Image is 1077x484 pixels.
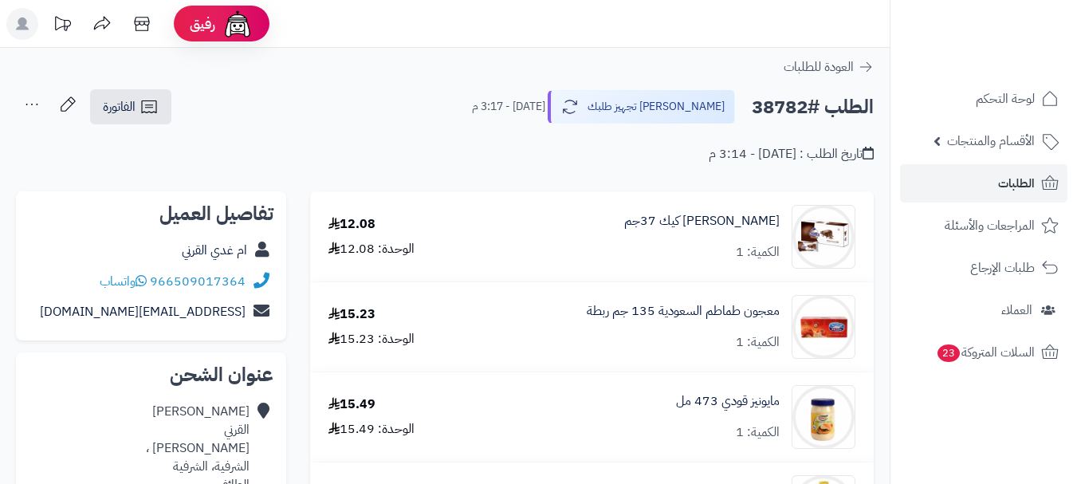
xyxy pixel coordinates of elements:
small: [DATE] - 3:17 م [472,99,545,115]
a: مايونيز قودي 473 مل [676,392,780,411]
a: الفاتورة [90,89,171,124]
span: العملاء [1001,299,1032,321]
h2: الطلب #38782 [752,91,874,124]
a: العملاء [900,291,1067,329]
span: الأقسام والمنتجات [947,130,1035,152]
a: طلبات الإرجاع [900,249,1067,287]
span: رفيق [190,14,215,33]
div: الكمية: 1 [736,423,780,442]
img: ai-face.png [222,8,254,40]
div: الكمية: 1 [736,243,780,262]
a: ام غدي القرني [182,241,247,260]
span: الفاتورة [103,97,136,116]
a: 966509017364 [150,272,246,291]
a: تحديثات المنصة [42,8,82,44]
img: 4054fee200835d0981db04ff51e2819a94d4-90x90.jpg [792,205,855,269]
a: [EMAIL_ADDRESS][DOMAIN_NAME] [40,302,246,321]
a: الطلبات [900,164,1067,203]
span: العودة للطلبات [784,57,854,77]
div: 12.08 [328,215,375,234]
span: 23 [937,344,960,362]
span: لوحة التحكم [976,88,1035,110]
div: الوحدة: 12.08 [328,240,415,258]
a: [PERSON_NAME] كيك 37جم [624,212,780,230]
a: واتساب [100,272,147,291]
a: المراجعات والأسئلة [900,207,1067,245]
img: 1666248443-1641628215_6281039701036-90x90.jpg [792,295,855,359]
div: تاريخ الطلب : [DATE] - 3:14 م [709,145,874,163]
a: العودة للطلبات [784,57,874,77]
span: المراجعات والأسئلة [945,214,1035,237]
div: الكمية: 1 [736,333,780,352]
button: [PERSON_NAME] تجهيز طلبك [548,90,735,124]
span: الطلبات [998,172,1035,195]
img: 1664612740-j4BRFqSsyPi8eD0RDeQRjG9kKjClopCXcMrNf3hJ-90x90.jpeg [792,385,855,449]
h2: عنوان الشحن [29,365,273,384]
h2: تفاصيل العميل [29,204,273,223]
span: السلات المتروكة [936,341,1035,364]
div: 15.23 [328,305,375,324]
span: طلبات الإرجاع [970,257,1035,279]
a: معجون طماطم السعودية 135 جم ربطة [587,302,780,321]
a: لوحة التحكم [900,80,1067,118]
a: السلات المتروكة23 [900,333,1067,372]
div: الوحدة: 15.49 [328,420,415,439]
div: 15.49 [328,395,375,414]
div: الوحدة: 15.23 [328,330,415,348]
